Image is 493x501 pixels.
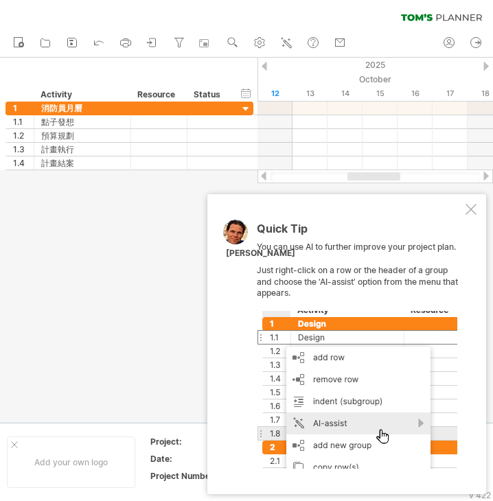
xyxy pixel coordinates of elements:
[13,156,34,170] div: 1.4
[7,436,135,488] div: Add your own logo
[150,470,226,482] div: Project Number
[13,115,34,128] div: 1.1
[257,86,293,101] div: Sunday, 12 October 2025
[150,436,226,447] div: Project:
[363,86,398,101] div: Wednesday, 15 October 2025
[41,143,124,156] div: 計畫執行
[41,88,123,102] div: Activity
[137,88,179,102] div: Resource
[41,102,124,115] div: 消防員月曆
[257,223,463,242] div: Quick Tip
[41,129,124,142] div: 預算規劃
[41,156,124,170] div: 計畫結案
[13,143,34,156] div: 1.3
[226,248,295,259] div: [PERSON_NAME]
[469,490,491,500] div: v 422
[150,453,226,465] div: Date:
[257,223,463,469] div: You can use AI to further improve your project plan. Just right-click on a row or the header of a...
[328,86,363,101] div: Tuesday, 14 October 2025
[433,86,468,101] div: Friday, 17 October 2025
[13,102,34,115] div: 1
[293,86,328,101] div: Monday, 13 October 2025
[41,115,124,128] div: 點子發想
[194,88,224,102] div: Status
[13,129,34,142] div: 1.2
[398,86,433,101] div: Thursday, 16 October 2025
